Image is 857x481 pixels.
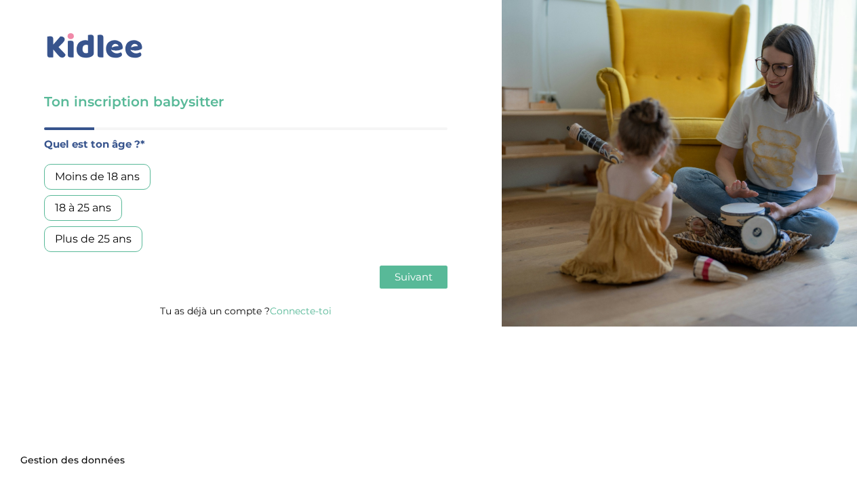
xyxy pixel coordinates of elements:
[44,92,447,111] h3: Ton inscription babysitter
[44,135,447,153] label: Quel est ton âge ?*
[44,195,122,221] div: 18 à 25 ans
[395,270,433,283] span: Suivant
[44,266,108,289] button: Précédent
[270,305,332,317] a: Connecte-toi
[44,226,142,252] div: Plus de 25 ans
[380,266,447,289] button: Suivant
[12,446,133,475] button: Gestion des données
[44,30,146,62] img: logo_kidlee_bleu
[44,164,151,190] div: Moins de 18 ans
[44,302,447,320] p: Tu as déjà un compte ?
[20,455,125,467] span: Gestion des données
